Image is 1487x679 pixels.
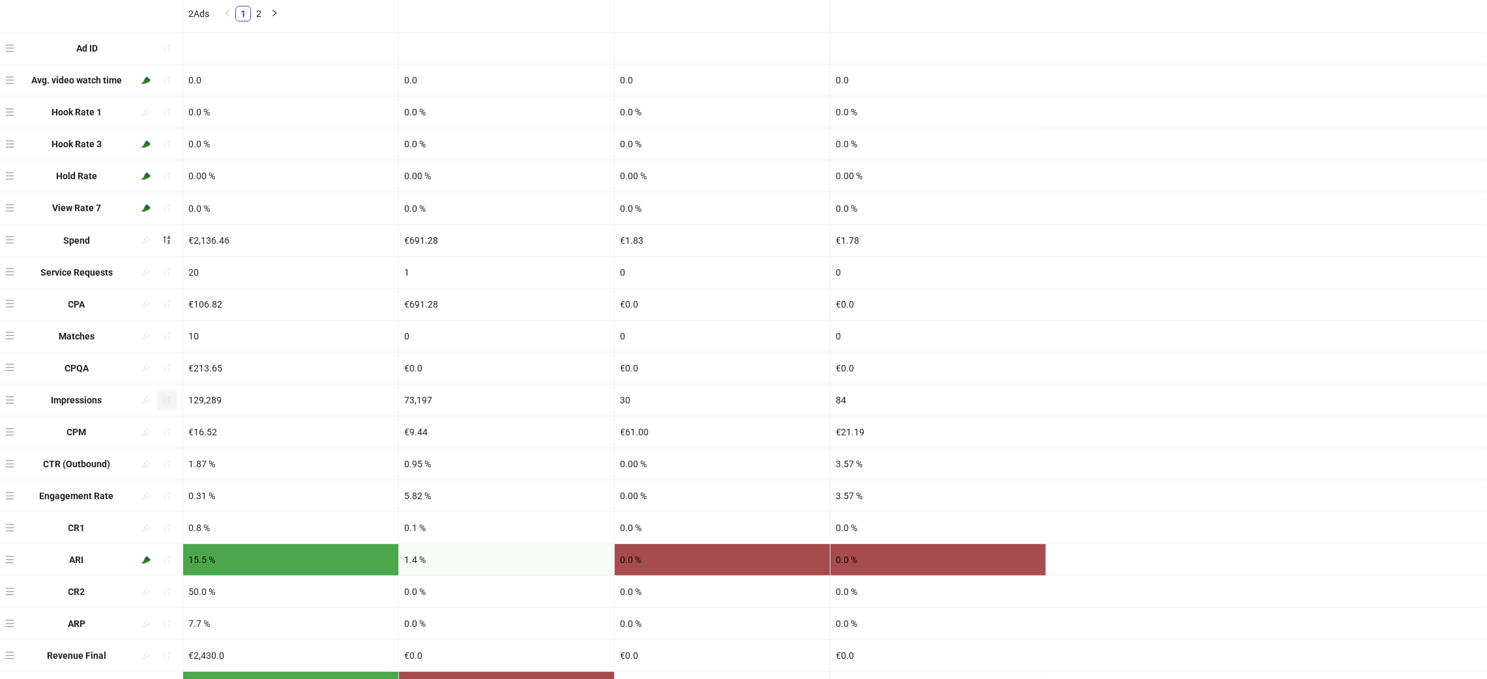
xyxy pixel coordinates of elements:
span: highlight [141,523,151,532]
span: menu [5,651,14,660]
b: Hook Rate 1 [52,107,102,117]
b: CPM [67,427,87,437]
b: Spend [63,235,90,246]
button: left [220,6,235,22]
div: 0 [615,321,830,352]
div: menu [5,358,18,379]
div: 0.95 % [399,448,614,480]
div: €0.0 [615,289,830,320]
div: 0.0 % [831,576,1046,607]
span: menu [5,171,14,181]
div: €0.0 [615,353,830,384]
b: Avg. video watch time [31,75,122,85]
div: menu [5,390,18,411]
span: menu [5,299,14,308]
div: 0.00 % [615,480,830,512]
div: 0.1 % [399,512,614,543]
span: sort-descending [162,235,171,244]
li: 1 [235,6,251,22]
a: 2 [252,7,266,21]
div: menu [5,230,18,251]
b: ARI [70,555,84,565]
li: 2 [251,6,267,22]
span: menu [5,555,14,564]
span: highlight [141,619,151,628]
div: €0.0 [615,640,830,671]
span: highlight [141,396,151,405]
div: 1 [399,257,614,288]
span: highlight [141,299,151,308]
div: €0.0 [831,640,1046,671]
span: menu [5,491,14,500]
div: 20 [183,257,398,288]
b: CPQA [65,363,89,373]
span: menu [5,523,14,532]
div: €2,136.46 [183,225,398,256]
span: menu [5,139,14,149]
span: menu [5,331,14,340]
div: 0.8 % [183,512,398,543]
div: menu [5,549,18,570]
span: highlight [141,108,151,117]
div: 0.0 % [399,576,614,607]
div: 0.0 % [615,608,830,639]
div: 0.0 % [399,96,614,128]
div: 10 [183,321,398,352]
span: sort-ascending [162,108,171,117]
span: menu [5,396,14,405]
span: menu [5,108,14,117]
b: Engagement Rate [40,491,114,501]
div: 7.7 % [183,608,398,639]
span: menu [5,44,14,53]
div: €61.00 [615,416,830,448]
div: 0.31 % [183,480,398,512]
b: Hold Rate [56,171,97,181]
b: Matches [59,331,95,341]
span: highlight [141,203,151,212]
div: 0.0 % [615,576,830,607]
div: 0.0 % [615,96,830,128]
div: €691.28 [399,289,614,320]
div: €0.0 [831,353,1046,384]
span: highlight [141,363,151,372]
button: right [267,6,282,22]
div: €1.83 [615,225,830,256]
div: 0.0 % [183,192,398,224]
div: 30 [615,384,830,416]
div: menu [5,134,18,154]
div: 0 [831,321,1046,352]
div: menu [5,485,18,506]
span: highlight [141,267,151,276]
div: 0.0 [399,65,614,96]
span: sort-ascending [162,171,171,181]
div: 0.0 % [183,96,398,128]
b: CR2 [68,586,85,597]
div: 129,289 [183,384,398,416]
div: 0.0 [615,65,830,96]
b: Hook Rate 3 [52,139,102,149]
div: 0.0 % [399,608,614,639]
div: menu [5,581,18,602]
div: €213.65 [183,353,398,384]
span: highlight [141,331,151,340]
b: Impressions [52,395,102,405]
span: highlight [141,491,151,500]
span: highlight [141,459,151,469]
div: 0.0 % [615,192,830,224]
span: sort-ascending [162,427,171,437]
div: €16.52 [183,416,398,448]
span: highlight [141,555,151,564]
span: sort-ascending [162,331,171,340]
div: 0.0 % [831,192,1046,224]
div: €0.0 [399,640,614,671]
div: 0.0 % [831,128,1046,160]
span: menu [5,587,14,596]
div: €0.0 [831,289,1046,320]
div: menu [5,262,18,283]
span: sort-ascending [162,44,171,53]
span: menu [5,267,14,276]
div: menu [5,517,18,538]
span: menu [5,203,14,212]
span: highlight [141,587,151,596]
span: highlight [141,171,151,181]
